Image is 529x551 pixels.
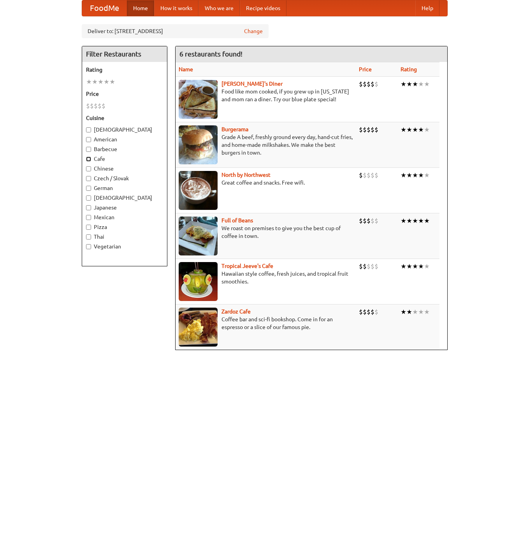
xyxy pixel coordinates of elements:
[412,262,418,271] li: ★
[179,308,218,347] img: zardoz.jpg
[401,308,406,316] li: ★
[179,270,353,285] p: Hawaiian style coffee, fresh juices, and tropical fruit smoothies.
[424,125,430,134] li: ★
[86,205,91,210] input: Japanese
[359,171,363,180] li: $
[86,147,91,152] input: Barbecue
[412,308,418,316] li: ★
[179,217,218,255] img: beans.jpg
[401,80,406,88] li: ★
[406,171,412,180] li: ★
[86,155,163,163] label: Cafe
[90,102,94,110] li: $
[424,171,430,180] li: ★
[179,171,218,210] img: north.jpg
[86,213,163,221] label: Mexican
[86,126,163,134] label: [DEMOGRAPHIC_DATA]
[359,308,363,316] li: $
[363,308,367,316] li: $
[86,136,163,143] label: American
[412,125,418,134] li: ★
[86,186,91,191] input: German
[418,262,424,271] li: ★
[86,233,163,241] label: Thai
[98,102,102,110] li: $
[179,224,353,240] p: We roast on premises to give you the best cup of coffee in town.
[418,125,424,134] li: ★
[179,80,218,119] img: sallys.jpg
[221,126,248,132] a: Burgerama
[374,217,378,225] li: $
[221,172,271,178] b: North by Northwest
[179,125,218,164] img: burgerama.jpg
[367,125,371,134] li: $
[371,171,374,180] li: $
[86,127,91,132] input: [DEMOGRAPHIC_DATA]
[363,262,367,271] li: $
[221,81,283,87] a: [PERSON_NAME]'s Diner
[363,171,367,180] li: $
[102,102,105,110] li: $
[82,24,269,38] div: Deliver to: [STREET_ADDRESS]
[179,66,193,72] a: Name
[367,262,371,271] li: $
[401,171,406,180] li: ★
[359,80,363,88] li: $
[424,308,430,316] li: ★
[94,102,98,110] li: $
[86,145,163,153] label: Barbecue
[371,308,374,316] li: $
[406,217,412,225] li: ★
[179,262,218,301] img: jeeves.jpg
[86,194,163,202] label: [DEMOGRAPHIC_DATA]
[86,195,91,201] input: [DEMOGRAPHIC_DATA]
[401,125,406,134] li: ★
[82,0,127,16] a: FoodMe
[401,66,417,72] a: Rating
[221,263,273,269] a: Tropical Jeeve's Cafe
[92,77,98,86] li: ★
[359,262,363,271] li: $
[406,262,412,271] li: ★
[86,157,91,162] input: Cafe
[412,171,418,180] li: ★
[359,66,372,72] a: Price
[367,171,371,180] li: $
[86,77,92,86] li: ★
[371,80,374,88] li: $
[86,174,163,182] label: Czech / Slovak
[179,133,353,157] p: Grade A beef, freshly ground every day, hand-cut fries, and home-made milkshakes. We make the bes...
[98,77,104,86] li: ★
[86,234,91,239] input: Thai
[221,217,253,224] a: Full of Beans
[359,125,363,134] li: $
[86,204,163,211] label: Japanese
[363,217,367,225] li: $
[359,217,363,225] li: $
[374,80,378,88] li: $
[86,90,163,98] h5: Price
[240,0,286,16] a: Recipe videos
[367,80,371,88] li: $
[86,184,163,192] label: German
[371,125,374,134] li: $
[86,176,91,181] input: Czech / Slovak
[418,308,424,316] li: ★
[374,308,378,316] li: $
[367,217,371,225] li: $
[374,171,378,180] li: $
[179,315,353,331] p: Coffee bar and sci-fi bookshop. Come in for an espresso or a slice of our famous pie.
[86,66,163,74] h5: Rating
[412,80,418,88] li: ★
[199,0,240,16] a: Who we are
[86,223,163,231] label: Pizza
[221,308,251,315] a: Zardoz Cafe
[418,171,424,180] li: ★
[104,77,109,86] li: ★
[406,80,412,88] li: ★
